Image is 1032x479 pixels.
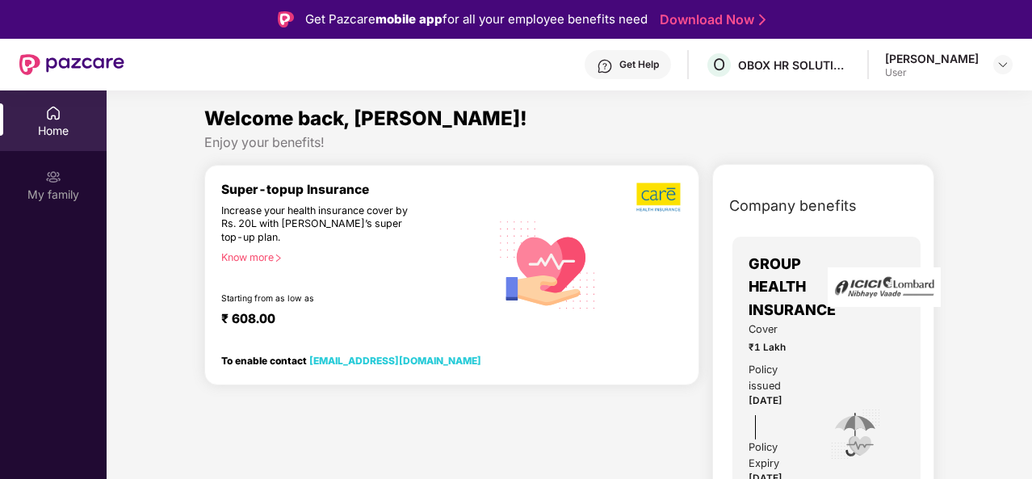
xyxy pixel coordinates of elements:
div: To enable contact [221,355,481,366]
img: Stroke [759,11,766,28]
img: svg+xml;base64,PHN2ZyB4bWxucz0iaHR0cDovL3d3dy53My5vcmcvMjAwMC9zdmciIHhtbG5zOnhsaW5rPSJodHRwOi8vd3... [490,205,606,322]
strong: mobile app [375,11,443,27]
span: [DATE] [749,395,782,406]
div: Policy Expiry [749,439,808,472]
img: svg+xml;base64,PHN2ZyB3aWR0aD0iMjAiIGhlaWdodD0iMjAiIHZpZXdCb3g9IjAgMCAyMCAyMCIgZmlsbD0ibm9uZSIgeG... [45,169,61,185]
span: ₹1 Lakh [749,340,808,355]
img: svg+xml;base64,PHN2ZyBpZD0iSGVscC0zMngzMiIgeG1sbnM9Imh0dHA6Ly93d3cudzMub3JnLzIwMDAvc3ZnIiB3aWR0aD... [597,58,613,74]
span: O [713,55,725,74]
img: icon [829,408,882,461]
div: Policy issued [749,362,808,394]
img: svg+xml;base64,PHN2ZyBpZD0iSG9tZSIgeG1sbnM9Imh0dHA6Ly93d3cudzMub3JnLzIwMDAvc3ZnIiB3aWR0aD0iMjAiIG... [45,105,61,121]
img: svg+xml;base64,PHN2ZyBpZD0iRHJvcGRvd24tMzJ4MzIiIHhtbG5zPSJodHRwOi8vd3d3LnczLm9yZy8yMDAwL3N2ZyIgd2... [996,58,1009,71]
img: b5dec4f62d2307b9de63beb79f102df3.png [636,182,682,212]
img: New Pazcare Logo [19,54,124,75]
div: Know more [221,251,480,263]
div: Get Help [619,58,659,71]
a: Download Now [660,11,761,28]
div: Get Pazcare for all your employee benefits need [305,10,648,29]
div: Enjoy your benefits! [204,134,934,151]
span: Welcome back, [PERSON_NAME]! [204,107,527,130]
span: GROUP HEALTH INSURANCE [749,253,836,321]
div: ₹ 608.00 [221,311,474,330]
span: Company benefits [729,195,857,217]
span: Cover [749,321,808,338]
div: OBOX HR SOLUTIONS PRIVATE LIMITED (Employee ) [738,57,851,73]
div: Increase your health insurance cover by Rs. 20L with [PERSON_NAME]’s super top-up plan. [221,204,421,245]
span: right [274,254,283,263]
img: Logo [278,11,294,27]
div: Starting from as low as [221,293,422,305]
div: Super-topup Insurance [221,182,490,197]
img: insurerLogo [828,267,941,307]
div: User [885,66,979,79]
div: [PERSON_NAME] [885,51,979,66]
a: [EMAIL_ADDRESS][DOMAIN_NAME] [309,355,481,367]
